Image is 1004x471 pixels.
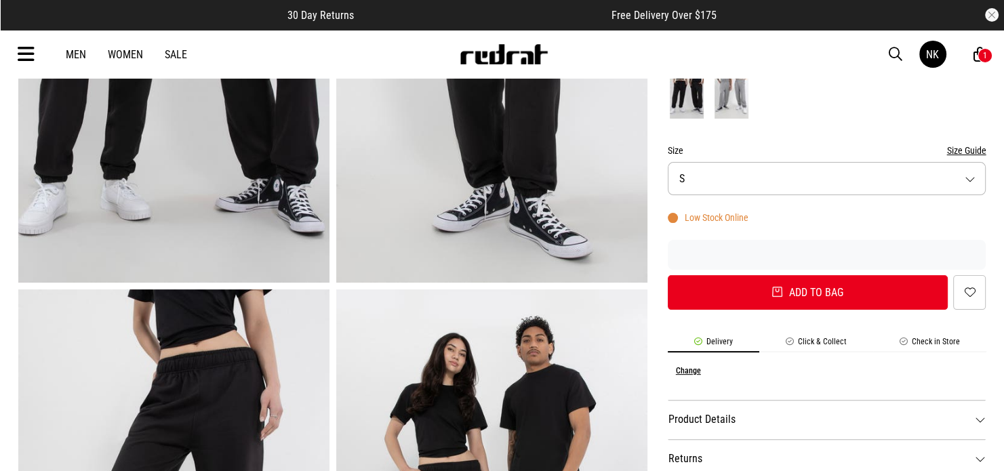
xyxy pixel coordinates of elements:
[611,9,717,22] span: Free Delivery Over $175
[287,9,354,22] span: 30 Day Returns
[459,44,548,64] img: Redrat logo
[668,248,986,262] iframe: Customer reviews powered by Trustpilot
[983,51,987,60] div: 1
[668,162,986,195] button: S
[873,337,986,352] li: Check in Store
[926,48,939,61] div: NK
[946,142,986,159] button: Size Guide
[973,47,986,62] a: 1
[668,212,748,223] div: Low Stock Online
[670,73,704,119] img: Black
[668,337,759,352] li: Delivery
[676,366,701,375] button: Change
[165,48,187,61] a: Sale
[66,48,86,61] a: Men
[715,73,748,119] img: Grey Marle
[108,48,143,61] a: Women
[679,172,685,185] span: S
[381,8,584,22] iframe: Customer reviews powered by Trustpilot
[668,400,986,439] dt: Product Details
[11,5,52,46] button: Open LiveChat chat widget
[668,275,948,310] button: Add to bag
[759,337,873,352] li: Click & Collect
[668,142,986,159] div: Size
